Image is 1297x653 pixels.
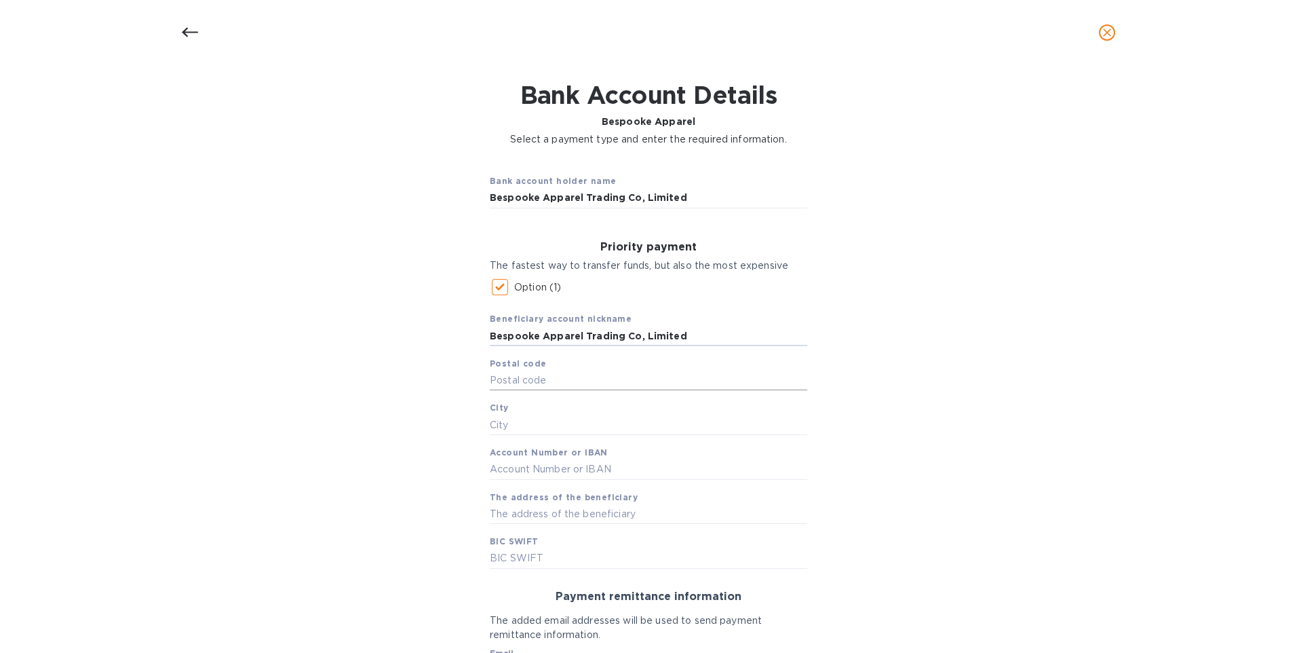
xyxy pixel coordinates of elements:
b: BIC SWIFT [490,536,539,546]
p: The fastest way to transfer funds, but also the most expensive [490,259,807,273]
input: City [490,415,807,435]
input: BIC SWIFT [490,548,807,569]
button: close [1091,16,1123,49]
p: Option (1) [514,280,561,295]
b: Postal code [490,358,546,369]
h1: Bank Account Details [510,81,787,109]
h3: Payment remittance information [490,591,807,603]
input: Account Number or IBAN [490,460,807,480]
h3: Priority payment [490,241,807,254]
input: Beneficiary account nickname [490,326,807,346]
p: The added email addresses will be used to send payment remittance information. [490,614,807,642]
iframe: Chat Widget [1229,588,1297,653]
input: The address of the beneficiary [490,504,807,524]
b: Bespooke Apparel [602,116,695,127]
b: The address of the beneficiary [490,492,638,502]
b: Beneficiary account nickname [490,314,632,324]
input: Postal code [490,371,807,391]
b: Bank account holder name [490,176,617,186]
b: Account Number or IBAN [490,447,608,458]
p: Select a payment type and enter the required information. [510,132,787,147]
b: City [490,403,509,413]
